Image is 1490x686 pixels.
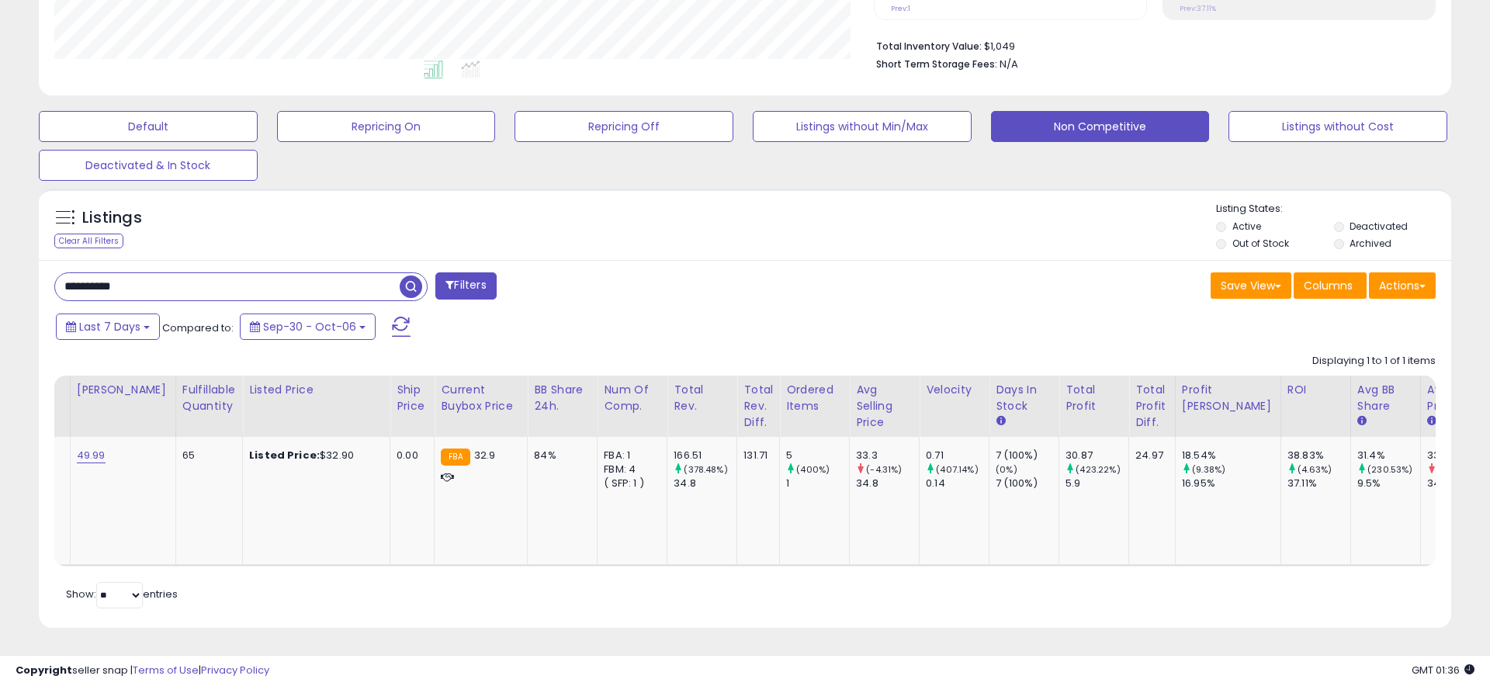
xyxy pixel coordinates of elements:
[16,663,72,677] strong: Copyright
[1350,237,1391,250] label: Archived
[743,449,768,463] div: 131.71
[996,449,1059,463] div: 7 (100%)
[876,36,1424,54] li: $1,049
[1211,272,1291,299] button: Save View
[1412,663,1474,677] span: 2025-10-14 01:36 GMT
[1287,382,1344,398] div: ROI
[1304,278,1353,293] span: Columns
[674,476,736,490] div: 34.8
[1287,476,1350,490] div: 37.11%
[39,150,258,181] button: Deactivated & In Stock
[1357,382,1414,414] div: Avg BB Share
[534,449,585,463] div: 84%
[876,40,982,53] b: Total Inventory Value:
[201,663,269,677] a: Privacy Policy
[240,314,376,340] button: Sep-30 - Oct-06
[397,449,422,463] div: 0.00
[996,476,1059,490] div: 7 (100%)
[1228,111,1447,142] button: Listings without Cost
[66,587,178,601] span: Show: entries
[1192,463,1225,476] small: (9.38%)
[182,382,236,414] div: Fulfillable Quantity
[534,382,591,414] div: BB Share 24h.
[474,448,496,463] span: 32.9
[891,4,910,13] small: Prev: 1
[1232,220,1261,233] label: Active
[753,111,972,142] button: Listings without Min/Max
[277,111,496,142] button: Repricing On
[515,111,733,142] button: Repricing Off
[77,382,169,398] div: [PERSON_NAME]
[674,449,736,463] div: 166.51
[56,314,160,340] button: Last 7 Days
[996,463,1017,476] small: (0%)
[1312,354,1436,369] div: Displaying 1 to 1 of 1 items
[674,382,730,414] div: Total Rev.
[1180,4,1216,13] small: Prev: 37.11%
[1135,449,1163,463] div: 24.97
[1287,449,1350,463] div: 38.83%
[441,449,470,466] small: FBA
[1427,476,1490,490] div: 34.79
[604,449,655,463] div: FBA: 1
[991,111,1210,142] button: Non Competitive
[1357,476,1420,490] div: 9.5%
[996,414,1005,428] small: Days In Stock.
[441,382,521,414] div: Current Buybox Price
[1427,382,1484,414] div: Avg Win Price
[249,449,378,463] div: $32.90
[1182,476,1280,490] div: 16.95%
[684,463,727,476] small: (378.48%)
[39,111,258,142] button: Default
[786,449,849,463] div: 5
[162,320,234,335] span: Compared to:
[1182,382,1274,414] div: Profit [PERSON_NAME]
[936,463,978,476] small: (407.14%)
[1350,220,1408,233] label: Deactivated
[263,319,356,334] span: Sep-30 - Oct-06
[1298,463,1332,476] small: (4.63%)
[1427,449,1490,463] div: 33.37
[926,382,982,398] div: Velocity
[876,57,997,71] b: Short Term Storage Fees:
[1000,57,1018,71] span: N/A
[604,382,660,414] div: Num of Comp.
[397,382,428,414] div: Ship Price
[1357,414,1367,428] small: Avg BB Share.
[1232,237,1289,250] label: Out of Stock
[796,463,830,476] small: (400%)
[1367,463,1412,476] small: (230.53%)
[249,448,320,463] b: Listed Price:
[604,476,655,490] div: ( SFP: 1 )
[856,382,913,431] div: Avg Selling Price
[743,382,773,431] div: Total Rev. Diff.
[926,449,989,463] div: 0.71
[79,319,140,334] span: Last 7 Days
[1294,272,1367,299] button: Columns
[996,382,1052,414] div: Days In Stock
[1066,449,1128,463] div: 30.87
[786,476,849,490] div: 1
[856,449,919,463] div: 33.3
[82,207,142,229] h5: Listings
[1357,449,1420,463] div: 31.4%
[54,234,123,248] div: Clear All Filters
[1135,382,1169,431] div: Total Profit Diff.
[249,382,383,398] div: Listed Price
[1076,463,1120,476] small: (423.22%)
[926,476,989,490] div: 0.14
[77,448,106,463] a: 49.99
[604,463,655,476] div: FBM: 4
[182,449,230,463] div: 65
[1066,382,1122,414] div: Total Profit
[856,476,919,490] div: 34.8
[1369,272,1436,299] button: Actions
[16,663,269,678] div: seller snap | |
[1182,449,1280,463] div: 18.54%
[786,382,843,414] div: Ordered Items
[866,463,902,476] small: (-4.31%)
[1066,476,1128,490] div: 5.9
[1427,414,1436,428] small: Avg Win Price.
[435,272,496,300] button: Filters
[133,663,199,677] a: Terms of Use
